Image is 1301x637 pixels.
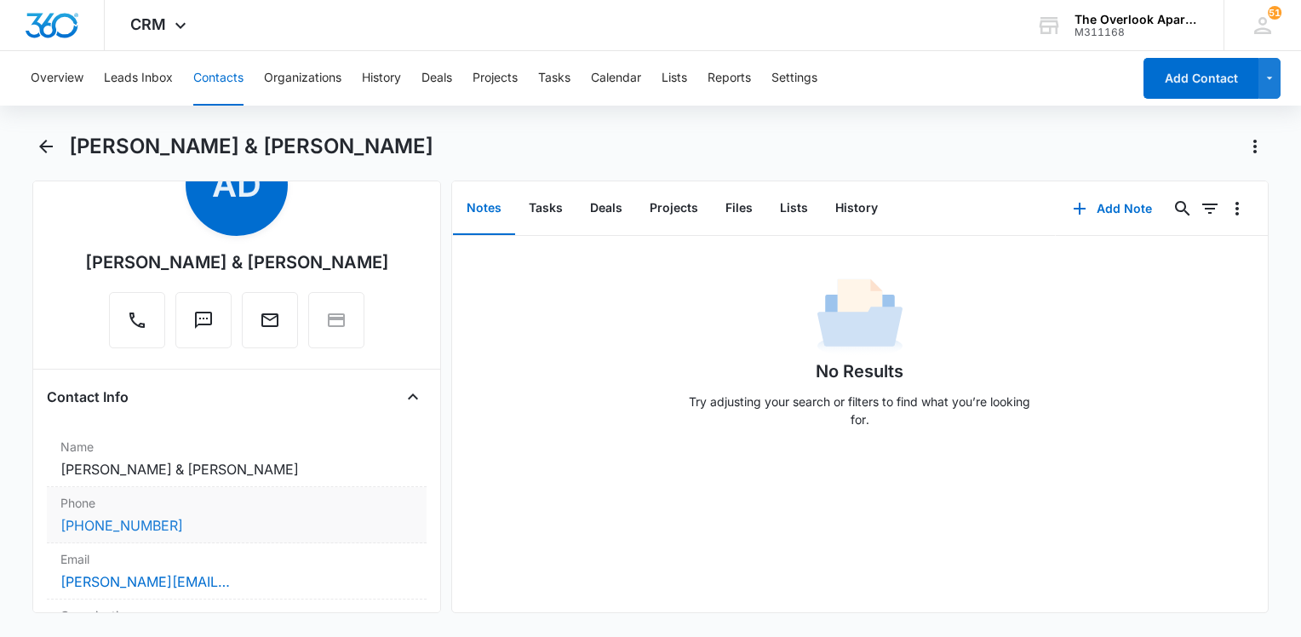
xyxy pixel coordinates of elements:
[1241,133,1269,160] button: Actions
[186,134,288,236] span: AD
[766,182,822,235] button: Lists
[681,393,1039,428] p: Try adjusting your search or filters to find what you’re looking for.
[47,431,427,487] div: Name[PERSON_NAME] & [PERSON_NAME]
[1169,195,1196,222] button: Search...
[662,51,687,106] button: Lists
[771,51,817,106] button: Settings
[130,15,166,33] span: CRM
[193,51,244,106] button: Contacts
[1075,13,1199,26] div: account name
[32,133,59,160] button: Back
[1143,58,1258,99] button: Add Contact
[60,571,231,592] a: [PERSON_NAME][EMAIL_ADDRESS][DOMAIN_NAME]
[47,543,427,600] div: Email[PERSON_NAME][EMAIL_ADDRESS][DOMAIN_NAME]
[109,292,165,348] button: Call
[104,51,173,106] button: Leads Inbox
[473,51,518,106] button: Projects
[576,182,636,235] button: Deals
[362,51,401,106] button: History
[636,182,712,235] button: Projects
[421,51,452,106] button: Deals
[47,387,129,407] h4: Contact Info
[822,182,891,235] button: History
[242,292,298,348] button: Email
[69,134,433,159] h1: [PERSON_NAME] & [PERSON_NAME]
[708,51,751,106] button: Reports
[175,318,232,333] a: Text
[1268,6,1281,20] span: 51
[817,273,903,359] img: No Data
[1268,6,1281,20] div: notifications count
[591,51,641,106] button: Calendar
[31,51,83,106] button: Overview
[60,459,413,479] dd: [PERSON_NAME] & [PERSON_NAME]
[242,318,298,333] a: Email
[60,550,413,568] label: Email
[1075,26,1199,38] div: account id
[1224,195,1251,222] button: Overflow Menu
[109,318,165,333] a: Call
[816,359,903,384] h1: No Results
[47,487,427,543] div: Phone[PHONE_NUMBER]
[264,51,341,106] button: Organizations
[60,494,413,512] label: Phone
[60,438,413,456] label: Name
[1056,188,1169,229] button: Add Note
[712,182,766,235] button: Files
[1196,195,1224,222] button: Filters
[399,383,427,410] button: Close
[175,292,232,348] button: Text
[538,51,570,106] button: Tasks
[60,515,183,536] a: [PHONE_NUMBER]
[453,182,515,235] button: Notes
[85,250,389,275] div: [PERSON_NAME] & [PERSON_NAME]
[60,606,413,624] label: Organization
[515,182,576,235] button: Tasks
